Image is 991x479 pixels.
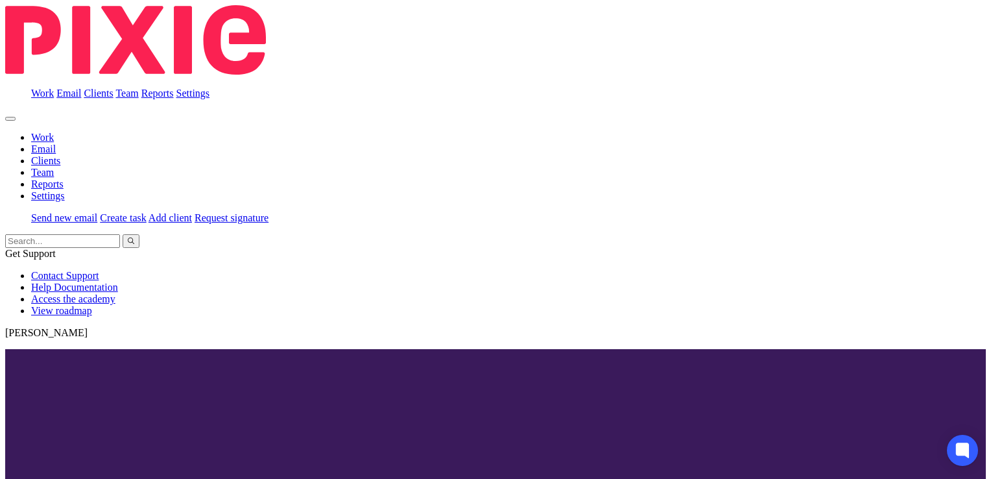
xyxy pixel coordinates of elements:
[31,190,65,201] a: Settings
[31,282,118,293] a: Help Documentation
[31,167,54,178] a: Team
[31,212,97,223] a: Send new email
[56,88,81,99] a: Email
[5,248,56,259] span: Get Support
[123,234,139,248] button: Search
[5,234,120,248] input: Search
[5,5,266,75] img: Pixie
[31,293,115,304] a: Access the academy
[31,305,92,316] a: View roadmap
[141,88,174,99] a: Reports
[5,327,986,339] p: [PERSON_NAME]
[195,212,269,223] a: Request signature
[100,212,147,223] a: Create task
[149,212,192,223] a: Add client
[115,88,138,99] a: Team
[31,155,60,166] a: Clients
[31,178,64,190] a: Reports
[31,270,99,281] a: Contact Support
[176,88,210,99] a: Settings
[31,132,54,143] a: Work
[31,143,56,154] a: Email
[31,88,54,99] a: Work
[84,88,113,99] a: Clients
